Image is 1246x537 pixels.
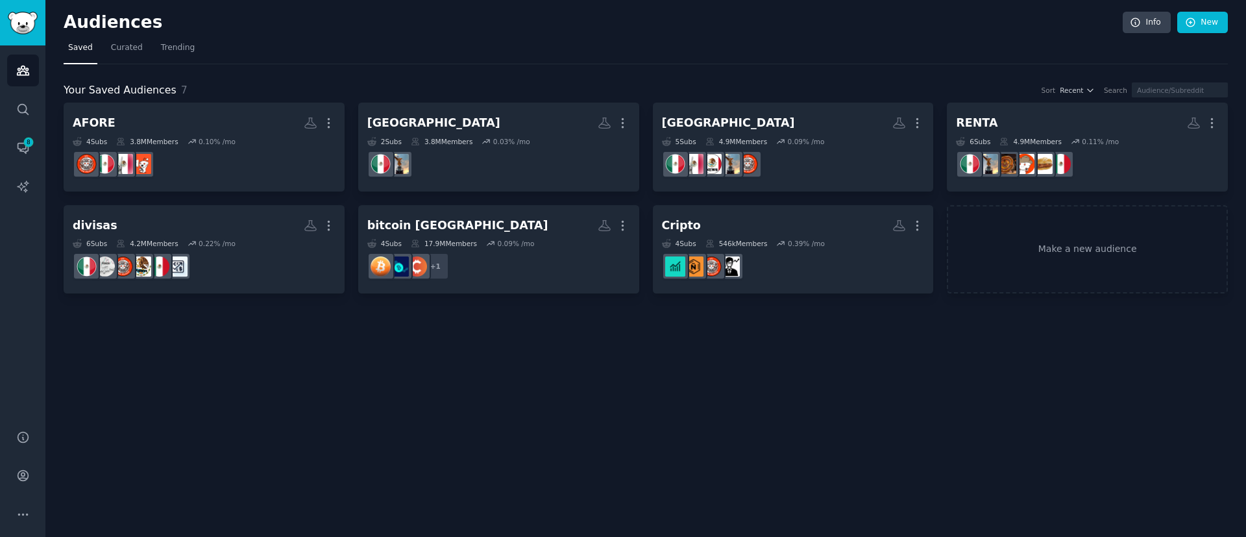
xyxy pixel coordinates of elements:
img: Forex [167,256,188,277]
img: CriptoMonedas [683,256,703,277]
a: Make a new audience [947,205,1228,294]
img: MexicoFinanciero [738,154,758,174]
div: 4 Sub s [73,137,107,146]
img: MexicoFinanciero [113,256,133,277]
a: Info [1123,12,1171,34]
div: 0.09 % /mo [788,137,825,146]
a: New [1177,12,1228,34]
div: [GEOGRAPHIC_DATA] [367,115,500,131]
h2: Audiences [64,12,1123,33]
img: mexico_politics [131,256,151,277]
div: 0.11 % /mo [1082,137,1119,146]
div: 3.8M Members [116,137,178,146]
div: 4.9M Members [999,137,1061,146]
span: 8 [23,138,34,147]
img: mexico [371,154,391,174]
div: [GEOGRAPHIC_DATA] [662,115,795,131]
a: Saved [64,38,97,64]
div: Cripto [662,218,701,234]
a: RENTA6Subs4.9MMembers0.11% /moayudamexicoMercadoredditMonterreyGuadalajaraMexicoCitymexico [947,103,1228,192]
input: Audience/Subreddit [1132,82,1228,97]
span: Recent [1060,86,1083,95]
div: 0.03 % /mo [493,137,530,146]
a: bitcoin [GEOGRAPHIC_DATA]4Subs17.9MMembers0.09% /mo+1CryptoCurrencybitcoinmexicoBitcoin [358,205,639,294]
button: Recent [1060,86,1095,95]
div: 3.8M Members [411,137,472,146]
div: Sort [1042,86,1056,95]
div: 2 Sub s [367,137,402,146]
div: 4.2M Members [116,239,178,248]
img: AskMexico [683,154,703,174]
div: 6 Sub s [73,239,107,248]
a: 8 [7,132,39,164]
img: GummySearch logo [8,12,38,34]
img: ExplicameComoMorrito [131,154,151,174]
div: 5 Sub s [662,137,696,146]
div: RENTA [956,115,997,131]
div: 4.9M Members [705,137,767,146]
img: Forex_Latino_Club [95,256,115,277]
img: MexicoCity [389,154,409,174]
img: bitcoinmexico [389,256,409,277]
a: divisas6Subs4.2MMembers0.22% /moForexayudamexicomexico_politicsMexicoFinancieroForex_Latino_Clubm... [64,205,345,294]
div: 0.09 % /mo [498,239,535,248]
span: Curated [111,42,143,54]
a: [GEOGRAPHIC_DATA]5Subs4.9MMembers0.09% /moMexicoFinancieroMexicoCityMexico_NewsAskMexicomexico [653,103,934,192]
span: Your Saved Audiences [64,82,177,99]
span: Saved [68,42,93,54]
img: mexico [95,154,115,174]
a: Trending [156,38,199,64]
img: mexico [665,154,685,174]
div: 0.39 % /mo [788,239,825,248]
div: Search [1104,86,1127,95]
a: Cripto4Subs546kMembers0.39% /moMexicoBursatilMexicoFinancieroCriptoMonedascriptomoedas [653,205,934,294]
img: MexicoCity [978,154,998,174]
img: Bitcoin [371,256,391,277]
div: 4 Sub s [367,239,402,248]
img: mexico [960,154,980,174]
img: MexicoCity [720,154,740,174]
img: Guadalajara [996,154,1016,174]
img: ayudamexico [149,256,169,277]
img: MexicoFinanciero [77,154,97,174]
img: mexico [77,256,97,277]
img: ayudamexico [1051,154,1071,174]
img: criptomoedas [665,256,685,277]
div: 546k Members [705,239,768,248]
img: MexicoBursatil [720,256,740,277]
span: 7 [181,84,188,96]
div: 4 Sub s [662,239,696,248]
div: 0.10 % /mo [199,137,236,146]
img: Monterrey [1014,154,1034,174]
a: AFORE4Subs3.8MMembers0.10% /moExplicameComoMorritoAskMexicomexicoMexicoFinanciero [64,103,345,192]
div: 6 Sub s [956,137,990,146]
img: Mercadoreddit [1032,154,1053,174]
img: AskMexico [113,154,133,174]
a: Curated [106,38,147,64]
div: AFORE [73,115,116,131]
a: [GEOGRAPHIC_DATA]2Subs3.8MMembers0.03% /moMexicoCitymexico [358,103,639,192]
div: 0.22 % /mo [199,239,236,248]
div: 17.9M Members [411,239,477,248]
img: MexicoFinanciero [702,256,722,277]
img: CryptoCurrency [407,256,427,277]
div: + 1 [422,253,449,280]
div: divisas [73,218,117,234]
div: bitcoin [GEOGRAPHIC_DATA] [367,218,548,234]
img: Mexico_News [702,154,722,174]
span: Trending [161,42,195,54]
